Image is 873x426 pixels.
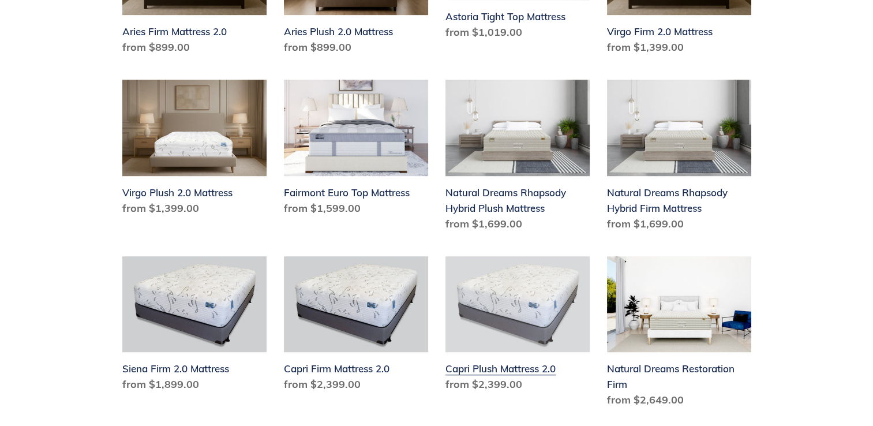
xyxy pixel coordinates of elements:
[445,256,590,397] a: Capri Plush Mattress 2.0
[284,256,428,397] a: Capri Firm Mattress 2.0
[607,256,751,413] a: Natural Dreams Restoration Firm
[284,80,428,221] a: Fairmont Euro Top Mattress
[607,80,751,236] a: Natural Dreams Rhapsody Hybrid Firm Mattress
[445,80,590,236] a: Natural Dreams Rhapsody Hybrid Plush Mattress
[122,256,267,397] a: Siena Firm 2.0 Mattress
[122,80,267,221] a: Virgo Plush 2.0 Mattress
